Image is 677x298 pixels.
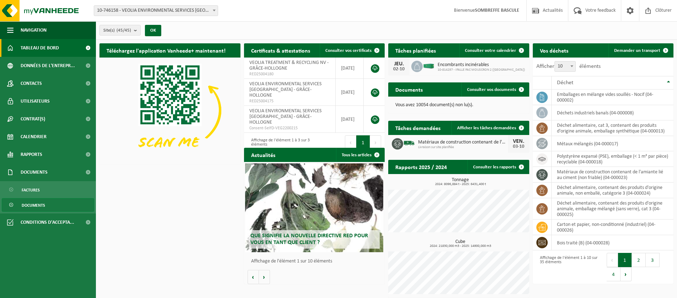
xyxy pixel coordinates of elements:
[418,140,508,145] span: Matériaux de construction contenant de l'amiante lié au ciment (non friable)
[21,92,50,110] span: Utilisateurs
[552,151,674,167] td: polystyrène expansé (PSE), emballage (< 1 m² par pièce) recyclable (04-000018)
[94,5,218,16] span: 10-746158 - VEOLIA ENVIRONMENTAL SERVICES WALLONIE - GRÂCE-HOLLOGNE
[423,63,435,69] img: HK-XC-30-GN-00
[392,178,529,186] h3: Tonnage
[552,90,674,105] td: emballages en mélange vides souillés - Nocif (04-000002)
[552,235,674,250] td: bois traité (B) (04-000028)
[438,68,525,72] span: 10-814297 - IPALLE PAC MOUSCRON 2 ([GEOGRAPHIC_DATA])
[336,106,364,133] td: [DATE]
[21,39,59,57] span: Tableau de bord
[244,148,282,162] h2: Actualités
[392,67,406,72] div: 02-10
[607,267,621,281] button: 4
[22,199,45,212] span: Documents
[94,6,218,16] span: 10-746158 - VEOLIA ENVIRONMENTAL SERVICES WALLONIE - GRÂCE-HOLLOGNE
[345,135,356,150] button: Previous
[249,71,330,77] span: RED25004180
[621,267,632,281] button: Next
[117,28,131,33] count: (45/45)
[392,183,529,186] span: 2024: 8096,884 t - 2025: 6431,400 t
[552,183,674,198] td: déchet alimentaire, contenant des produits d'origine animale, non emballé, catégorie 3 (04-000024)
[438,62,525,68] span: Encombrants incinérables
[388,82,430,96] h2: Documents
[536,252,600,282] div: Affichage de l'élément 1 à 10 sur 35 éléments
[21,57,75,75] span: Données de l'entrepr...
[618,253,632,267] button: 1
[248,270,259,284] button: Vorige
[320,43,384,58] a: Consulter vos certificats
[552,136,674,151] td: métaux mélangés (04-000017)
[356,135,370,150] button: 1
[467,87,516,92] span: Consulter vos documents
[99,25,141,36] button: Site(s)(45/45)
[21,146,42,163] span: Rapports
[552,105,674,120] td: déchets industriels banals (04-000008)
[552,120,674,136] td: déchet alimentaire, cat 3, contenant des produits d'origine animale, emballage synthétique (04-00...
[250,233,368,245] span: Que signifie la nouvelle directive RED pour vous en tant que client ?
[392,244,529,248] span: 2024: 21830,000 m3 - 2025: 14900,000 m3
[511,139,526,144] div: VEN.
[511,144,526,149] div: 03-10
[608,43,673,58] a: Demander un transport
[325,48,372,53] span: Consulter vos certificats
[475,8,519,13] strong: SOMBREFFE BASCULE
[248,135,311,150] div: Affichage de l'élément 1 à 3 sur 3 éléments
[249,108,321,125] span: VEOLIA ENVIRONMENTAL SERVICES [GEOGRAPHIC_DATA] - GRÂCE-HOLLOGNE
[249,125,330,131] span: Consent-SelfD-VEG2200215
[249,60,329,71] span: VEOLIA TREATMENT & RECYCLING NV - GRÂCE-HOLLOGNE
[388,121,448,135] h2: Tâches demandées
[392,239,529,248] h3: Cube
[249,81,321,98] span: VEOLIA ENVIRONMENTAL SERVICES [GEOGRAPHIC_DATA] - GRÂCE-HOLLOGNE
[536,64,601,69] label: Afficher éléments
[418,145,508,150] span: Livraison sur site planifiée
[99,58,240,163] img: Download de VHEPlus App
[21,163,48,181] span: Documents
[607,253,618,267] button: Previous
[21,75,42,92] span: Contacts
[21,213,74,231] span: Conditions d'accepta...
[370,135,381,150] button: Next
[557,80,573,86] span: Déchet
[249,98,330,104] span: RED25004175
[552,198,674,220] td: déchet alimentaire, contenant des produits d'origine animale, emballage mélangé (sans verre), cat...
[395,103,522,108] p: Vous avez 10054 document(s) non lu(s).
[555,61,575,71] span: 10
[336,58,364,79] td: [DATE]
[2,183,94,196] a: Factures
[2,198,94,212] a: Documents
[21,128,47,146] span: Calendrier
[461,82,529,97] a: Consulter vos documents
[614,48,660,53] span: Demander un transport
[459,43,529,58] a: Consulter votre calendrier
[336,79,364,106] td: [DATE]
[467,160,529,174] a: Consulter les rapports
[451,121,529,135] a: Afficher les tâches demandées
[22,183,40,197] span: Factures
[646,253,660,267] button: 3
[244,43,317,57] h2: Certificats & attestations
[388,43,443,57] h2: Tâches planifiées
[21,110,45,128] span: Contrat(s)
[336,148,384,162] a: Tous les articles
[392,61,406,67] div: JEU.
[388,160,454,174] h2: Rapports 2025 / 2024
[632,253,646,267] button: 2
[533,43,575,57] h2: Vos déchets
[552,220,674,235] td: carton et papier, non-conditionné (industriel) (04-000026)
[259,270,270,284] button: Volgende
[465,48,516,53] span: Consulter votre calendrier
[245,163,383,252] a: Que signifie la nouvelle directive RED pour vous en tant que client ?
[99,43,233,57] h2: Téléchargez l'application Vanheede+ maintenant!
[554,61,576,72] span: 10
[552,167,674,183] td: matériaux de construction contenant de l'amiante lié au ciment (non friable) (04-000023)
[145,25,161,36] button: OK
[103,25,131,36] span: Site(s)
[403,137,415,149] img: BL-SO-LV
[21,21,47,39] span: Navigation
[251,259,381,264] p: Affichage de l'élément 1 sur 10 éléments
[457,126,516,130] span: Afficher les tâches demandées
